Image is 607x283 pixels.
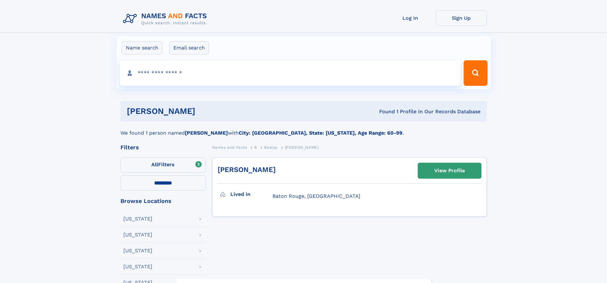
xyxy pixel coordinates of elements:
[239,130,402,136] b: City: [GEOGRAPHIC_DATA], State: [US_STATE], Age Range: 60-99
[120,198,206,204] div: Browse Locations
[120,157,206,173] label: Filters
[254,143,257,151] a: B
[123,216,152,221] div: [US_STATE]
[123,232,152,237] div: [US_STATE]
[285,145,319,150] span: [PERSON_NAME]
[212,143,247,151] a: Names and Facts
[434,163,465,178] div: View Profile
[218,166,276,174] a: [PERSON_NAME]
[120,10,212,27] img: Logo Names and Facts
[123,248,152,253] div: [US_STATE]
[151,161,158,168] span: All
[127,107,287,115] h1: [PERSON_NAME]
[264,145,278,150] span: Besley
[436,10,487,26] a: Sign Up
[418,163,481,178] a: View Profile
[254,145,257,150] span: B
[264,143,278,151] a: Besley
[123,264,152,269] div: [US_STATE]
[230,189,272,200] h3: Lived in
[120,122,487,137] div: We found 1 person named with .
[287,108,481,115] div: Found 1 Profile In Our Records Database
[169,41,209,55] label: Email search
[122,41,163,55] label: Name search
[272,193,360,199] span: Baton Rouge, [GEOGRAPHIC_DATA]
[385,10,436,26] a: Log In
[464,60,487,86] button: Search Button
[185,130,228,136] b: [PERSON_NAME]
[120,145,206,150] div: Filters
[120,60,461,86] input: search input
